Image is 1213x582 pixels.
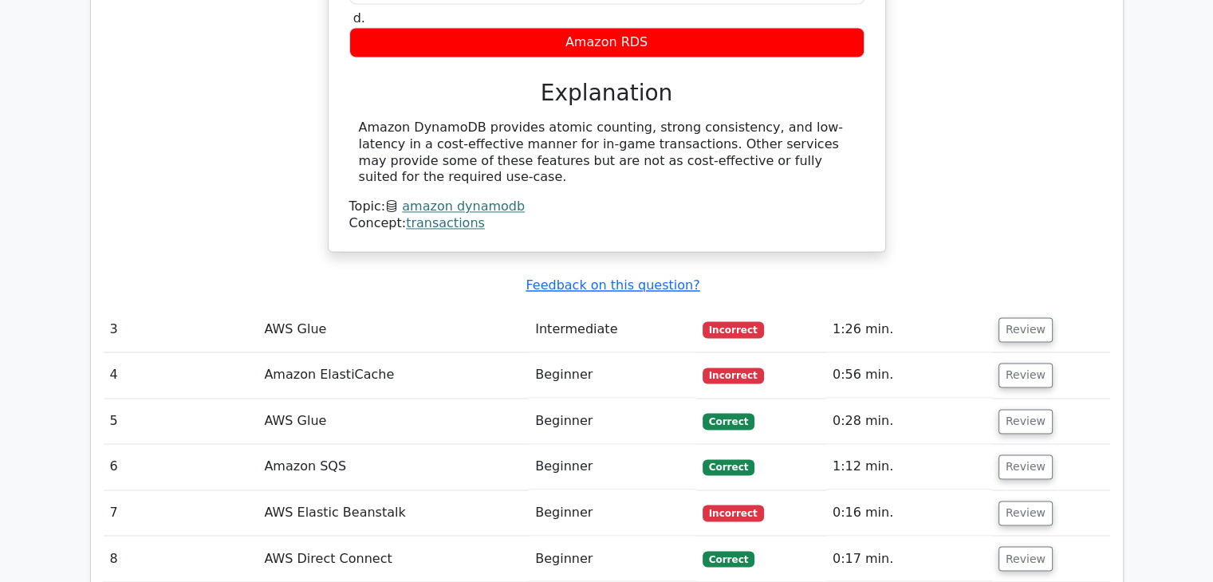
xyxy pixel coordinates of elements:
[406,215,485,230] a: transactions
[258,307,529,352] td: AWS Glue
[529,490,696,536] td: Beginner
[703,459,754,475] span: Correct
[258,536,529,581] td: AWS Direct Connect
[703,413,754,429] span: Correct
[826,399,992,444] td: 0:28 min.
[353,10,365,26] span: d.
[359,80,855,107] h3: Explanation
[529,536,696,581] td: Beginner
[703,505,764,521] span: Incorrect
[998,409,1053,434] button: Review
[349,199,864,215] div: Topic:
[826,307,992,352] td: 1:26 min.
[258,399,529,444] td: AWS Glue
[703,368,764,383] span: Incorrect
[826,444,992,490] td: 1:12 min.
[998,317,1053,342] button: Review
[349,215,864,232] div: Concept:
[998,501,1053,525] button: Review
[258,352,529,398] td: Amazon ElastiCache
[526,277,699,293] a: Feedback on this question?
[349,27,864,58] div: Amazon RDS
[104,444,258,490] td: 6
[104,536,258,581] td: 8
[258,490,529,536] td: AWS Elastic Beanstalk
[104,399,258,444] td: 5
[258,444,529,490] td: Amazon SQS
[402,199,525,214] a: amazon dynamodb
[703,551,754,567] span: Correct
[104,307,258,352] td: 3
[998,363,1053,387] button: Review
[826,352,992,398] td: 0:56 min.
[998,454,1053,479] button: Review
[826,536,992,581] td: 0:17 min.
[826,490,992,536] td: 0:16 min.
[703,321,764,337] span: Incorrect
[104,352,258,398] td: 4
[529,399,696,444] td: Beginner
[359,120,855,186] div: Amazon DynamoDB provides atomic counting, strong consistency, and low-latency in a cost-effective...
[104,490,258,536] td: 7
[529,444,696,490] td: Beginner
[529,307,696,352] td: Intermediate
[998,546,1053,571] button: Review
[529,352,696,398] td: Beginner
